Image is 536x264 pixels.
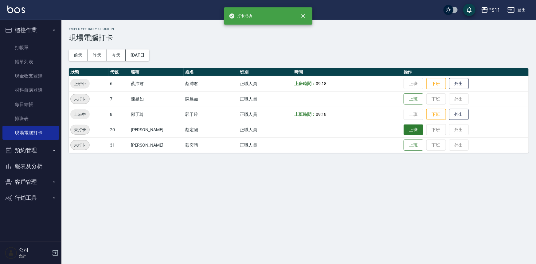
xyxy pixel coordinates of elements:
img: Person [5,247,17,259]
h2: Employee Daily Clock In [69,27,529,31]
td: 6 [108,76,129,91]
span: 未打卡 [71,127,89,133]
span: 09:18 [316,112,327,117]
td: 20 [108,122,129,137]
td: 正職人員 [238,137,293,153]
td: 彭奕晴 [184,137,238,153]
b: 上班時間： [295,112,316,117]
button: 報表及分析 [2,158,59,174]
button: 上班 [404,140,423,151]
div: PS11 [488,6,500,14]
button: 下班 [426,109,446,120]
th: 暱稱 [129,68,184,76]
span: 上班中 [70,111,90,118]
a: 現場電腦打卡 [2,126,59,140]
td: 陳昱如 [129,91,184,107]
th: 班別 [238,68,293,76]
button: 昨天 [88,49,107,61]
td: 正職人員 [238,107,293,122]
button: 下班 [426,78,446,89]
button: PS11 [479,4,503,16]
a: 現金收支登錄 [2,69,59,83]
button: 外出 [449,109,469,120]
th: 時間 [293,68,402,76]
th: 代號 [108,68,129,76]
button: close [296,9,310,23]
button: 行銷工具 [2,190,59,206]
a: 排班表 [2,112,59,126]
span: 09:18 [316,81,327,86]
th: 操作 [402,68,529,76]
span: 未打卡 [71,142,89,148]
a: 打帳單 [2,41,59,55]
td: 郭于玲 [184,107,238,122]
h5: 公司 [19,247,50,253]
td: 正職人員 [238,91,293,107]
span: 上班中 [70,81,90,87]
td: 蔡定陽 [184,122,238,137]
a: 每日結帳 [2,97,59,112]
button: 登出 [505,4,529,16]
button: [DATE] [126,49,149,61]
th: 姓名 [184,68,238,76]
td: 31 [108,137,129,153]
span: 打卡成功 [229,13,252,19]
button: 預約管理 [2,142,59,158]
button: 櫃檯作業 [2,22,59,38]
a: 材料自購登錄 [2,83,59,97]
button: save [463,4,475,16]
td: 郭于玲 [129,107,184,122]
td: [PERSON_NAME] [129,122,184,137]
td: 正職人員 [238,122,293,137]
td: 正職人員 [238,76,293,91]
button: 今天 [107,49,126,61]
td: 7 [108,91,129,107]
button: 前天 [69,49,88,61]
a: 帳單列表 [2,55,59,69]
h3: 現場電腦打卡 [69,33,529,42]
button: 上班 [404,124,423,135]
td: 蔡沛君 [184,76,238,91]
img: Logo [7,6,25,13]
td: 8 [108,107,129,122]
td: 蔡沛君 [129,76,184,91]
td: [PERSON_NAME] [129,137,184,153]
button: 外出 [449,78,469,89]
button: 客戶管理 [2,174,59,190]
p: 會計 [19,253,50,259]
b: 上班時間： [295,81,316,86]
button: 上班 [404,93,423,105]
th: 狀態 [69,68,108,76]
span: 未打卡 [71,96,89,102]
td: 陳昱如 [184,91,238,107]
